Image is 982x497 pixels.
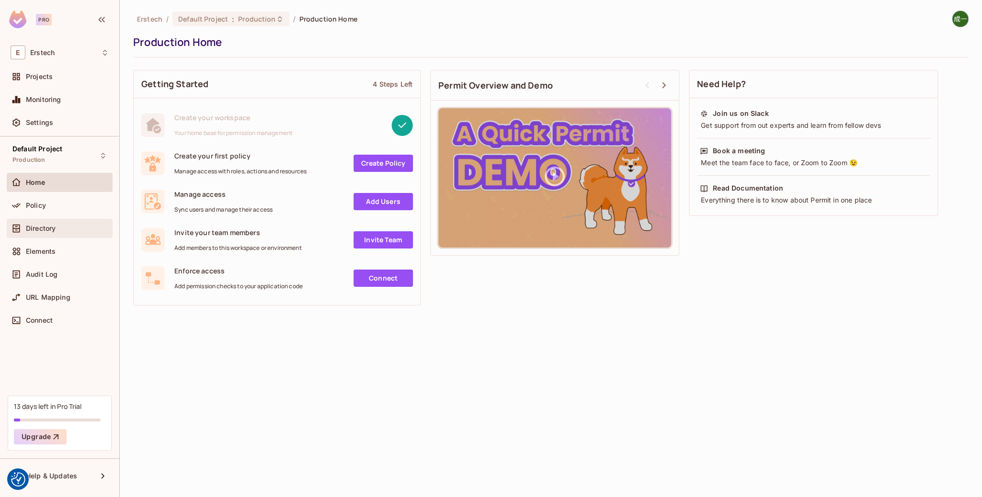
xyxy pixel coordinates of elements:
[354,193,413,210] a: Add Users
[700,158,927,168] div: Meet the team face to face, or Zoom to Zoom 😉
[26,202,46,209] span: Policy
[26,294,70,301] span: URL Mapping
[174,282,303,290] span: Add permission checks to your application code
[713,183,783,193] div: Read Documentation
[174,113,293,122] span: Create your workspace
[373,79,412,89] div: 4 Steps Left
[174,129,293,137] span: Your home base for permission management
[26,248,56,255] span: Elements
[713,146,765,156] div: Book a meeting
[26,96,61,103] span: Monitoring
[174,168,307,175] span: Manage access with roles, actions and resources
[11,45,25,59] span: E
[697,78,746,90] span: Need Help?
[438,79,553,91] span: Permit Overview and Demo
[299,14,357,23] span: Production Home
[174,228,302,237] span: Invite your team members
[174,266,303,275] span: Enforce access
[30,49,55,56] span: Workspace: Erstech
[141,78,208,90] span: Getting Started
[354,231,413,248] a: Invite Team
[26,179,46,186] span: Home
[354,270,413,287] a: Connect
[26,73,53,80] span: Projects
[11,472,25,486] button: Consent Preferences
[354,155,413,172] a: Create Policy
[174,190,273,199] span: Manage access
[11,472,25,486] img: Revisit consent button
[700,195,927,205] div: Everything there is to know about Permit in one place
[174,206,273,214] span: Sync users and manage their access
[293,14,296,23] li: /
[700,121,927,130] div: Get support from out experts and learn from fellow devs
[174,151,307,160] span: Create your first policy
[26,225,56,232] span: Directory
[26,316,53,324] span: Connect
[166,14,169,23] li: /
[174,244,302,252] span: Add members to this workspace or environment
[12,156,46,164] span: Production
[14,429,67,444] button: Upgrade
[12,145,62,153] span: Default Project
[137,14,162,23] span: the active workspace
[26,472,77,480] span: Help & Updates
[9,11,26,28] img: SReyMgAAAABJRU5ErkJggg==
[178,14,228,23] span: Default Project
[14,402,81,411] div: 13 days left in Pro Trial
[952,11,968,27] img: 新井成一
[713,109,768,118] div: Join us on Slack
[133,35,964,49] div: Production Home
[36,14,52,25] div: Pro
[231,15,235,23] span: :
[26,119,53,126] span: Settings
[238,14,275,23] span: Production
[26,271,57,278] span: Audit Log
